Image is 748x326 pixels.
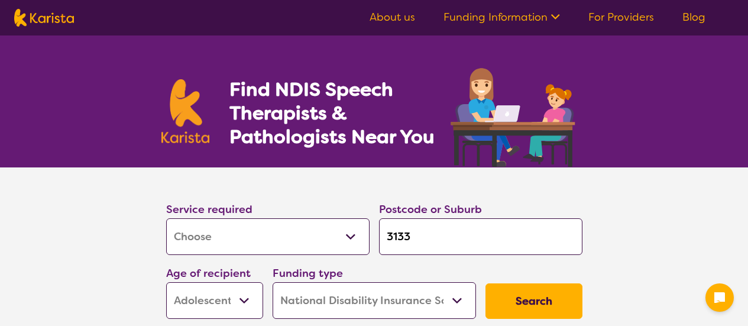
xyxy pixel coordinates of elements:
[273,266,343,280] label: Funding type
[166,266,251,280] label: Age of recipient
[379,218,582,255] input: Type
[14,9,74,27] img: Karista logo
[379,202,482,217] label: Postcode or Suburb
[682,10,705,24] a: Blog
[161,79,210,143] img: Karista logo
[229,78,448,149] h1: Find NDIS Speech Therapists & Pathologists Near You
[441,64,587,167] img: speech-therapy
[443,10,560,24] a: Funding Information
[485,283,582,319] button: Search
[370,10,415,24] a: About us
[588,10,654,24] a: For Providers
[166,202,252,217] label: Service required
